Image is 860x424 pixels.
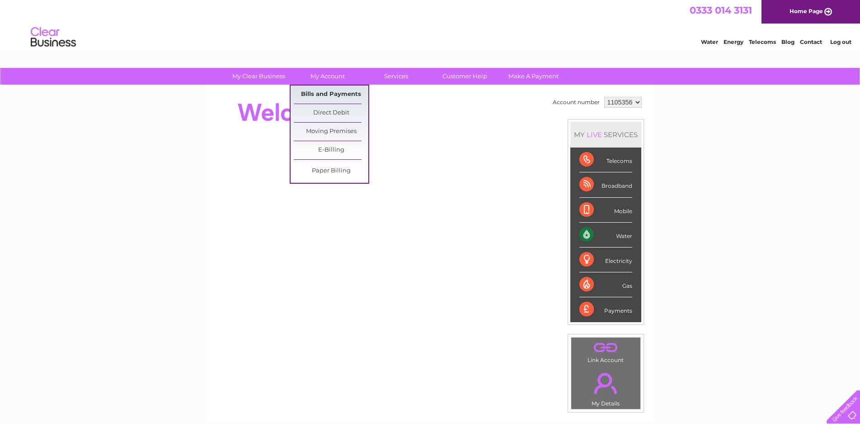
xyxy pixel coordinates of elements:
[496,68,571,85] a: Make A Payment
[579,223,632,248] div: Water
[579,172,632,197] div: Broadband
[585,130,604,139] div: LIVE
[579,297,632,322] div: Payments
[573,340,638,356] a: .
[749,38,776,45] a: Telecoms
[724,38,743,45] a: Energy
[571,337,641,366] td: Link Account
[30,24,76,51] img: logo.png
[290,68,365,85] a: My Account
[359,68,433,85] a: Services
[294,162,368,180] a: Paper Billing
[573,367,638,399] a: .
[294,141,368,159] a: E-Billing
[579,248,632,272] div: Electricity
[550,95,602,110] td: Account number
[800,38,822,45] a: Contact
[570,122,641,148] div: MY SERVICES
[294,104,368,122] a: Direct Debit
[781,38,794,45] a: Blog
[221,68,296,85] a: My Clear Business
[571,365,641,410] td: My Details
[217,5,644,44] div: Clear Business is a trading name of Verastar Limited (registered in [GEOGRAPHIC_DATA] No. 3667643...
[294,123,368,141] a: Moving Premises
[830,38,851,45] a: Log out
[701,38,718,45] a: Water
[579,198,632,223] div: Mobile
[579,272,632,297] div: Gas
[294,86,368,104] a: Bills and Payments
[579,148,632,172] div: Telecoms
[690,5,752,16] a: 0333 014 3131
[428,68,502,85] a: Customer Help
